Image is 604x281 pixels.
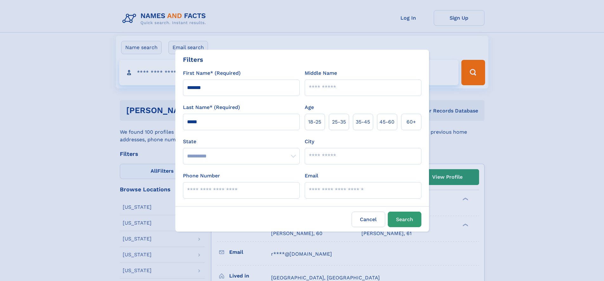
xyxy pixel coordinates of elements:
[305,104,314,111] label: Age
[380,118,394,126] span: 45‑60
[305,138,314,145] label: City
[183,69,241,77] label: First Name* (Required)
[406,118,416,126] span: 60+
[183,55,203,64] div: Filters
[388,212,421,227] button: Search
[305,69,337,77] label: Middle Name
[305,172,318,180] label: Email
[352,212,385,227] label: Cancel
[183,104,240,111] label: Last Name* (Required)
[332,118,346,126] span: 25‑35
[183,172,220,180] label: Phone Number
[183,138,300,145] label: State
[356,118,370,126] span: 35‑45
[308,118,321,126] span: 18‑25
